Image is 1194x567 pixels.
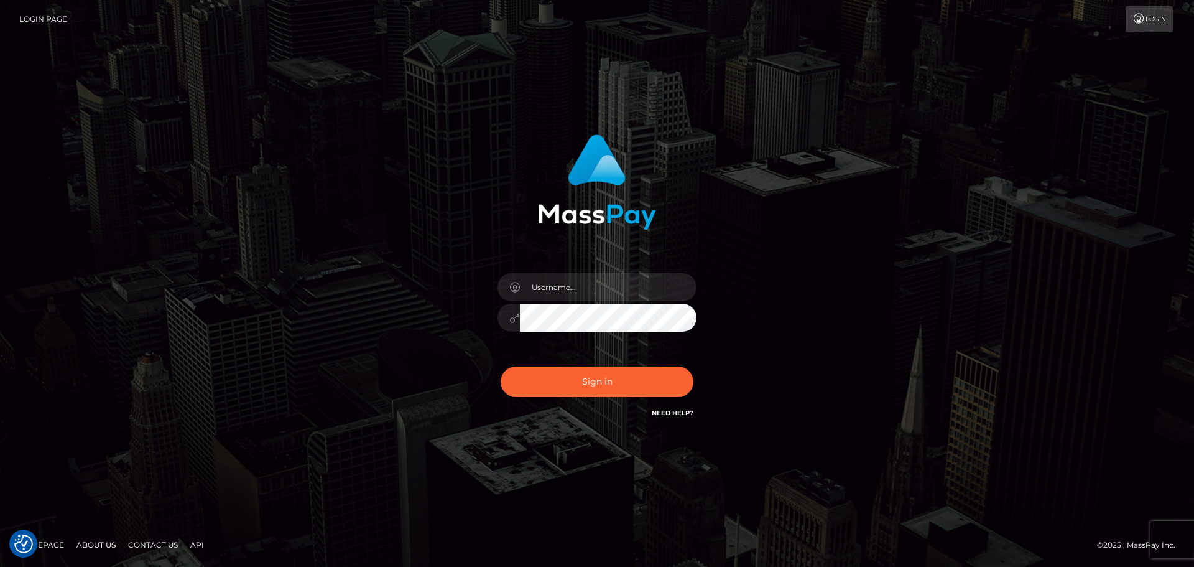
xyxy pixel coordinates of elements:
[185,535,209,555] a: API
[19,6,67,32] a: Login Page
[652,409,693,417] a: Need Help?
[1126,6,1173,32] a: Login
[72,535,121,555] a: About Us
[501,367,693,397] button: Sign in
[14,535,33,553] button: Consent Preferences
[123,535,183,555] a: Contact Us
[14,535,69,555] a: Homepage
[14,535,33,553] img: Revisit consent button
[520,273,696,301] input: Username...
[538,134,656,230] img: MassPay Login
[1097,538,1185,552] div: © 2025 , MassPay Inc.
